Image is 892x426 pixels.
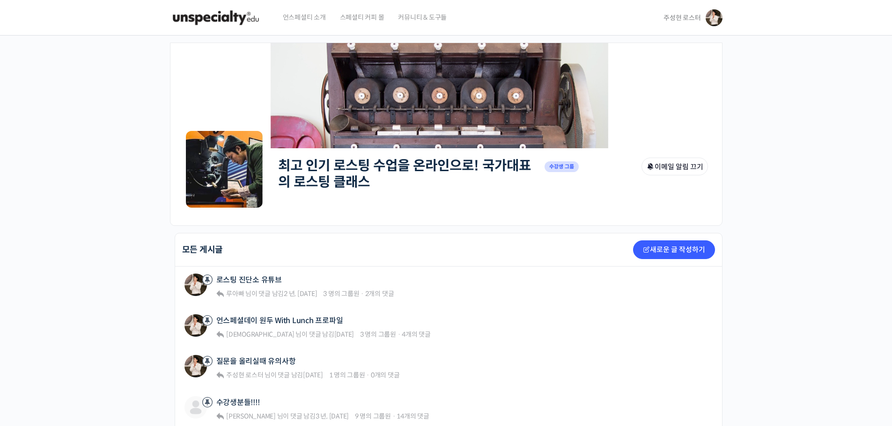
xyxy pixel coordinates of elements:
[329,371,365,379] span: 1 명의 그룹원
[225,412,349,420] span: 님이 댓글 남김
[365,289,394,298] span: 2개의 댓글
[225,330,294,339] a: [DEMOGRAPHIC_DATA]
[184,130,264,209] img: Group logo of 최고 인기 로스팅 수업을 온라인으로! 국가대표의 로스팅 클래스
[216,357,296,366] a: 질문을 올리실때 유의사항
[641,158,708,175] button: 이메일 알림 끄기
[398,330,401,339] span: ·
[360,330,396,339] span: 3 명의 그룹원
[225,412,276,420] a: [PERSON_NAME]
[392,412,396,420] span: ·
[402,330,431,339] span: 4개의 댓글
[216,398,260,407] a: 수강생분들!!!!
[303,371,323,379] a: [DATE]
[216,275,282,284] a: 로스팅 진단소 유튜브
[225,289,244,298] a: 루아빠
[633,240,715,259] a: 새로운 글 작성하기
[545,161,579,172] span: 수강생 그룹
[225,371,323,379] span: 님이 댓글 남김
[663,14,700,22] span: 주성현 로스터
[226,330,295,339] span: [DEMOGRAPHIC_DATA]
[226,289,244,298] span: 루아빠
[361,289,364,298] span: ·
[355,412,391,420] span: 9 명의 그룹원
[323,289,359,298] span: 3 명의 그룹원
[225,289,317,298] span: 님이 댓글 남김
[225,371,263,379] a: 주성현 로스터
[284,289,317,298] a: 2 년, [DATE]
[225,330,354,339] span: 님이 댓글 남김
[397,412,429,420] span: 14개의 댓글
[226,412,276,420] span: [PERSON_NAME]
[316,412,349,420] a: 3 년, [DATE]
[278,157,531,190] a: 최고 인기 로스팅 수업을 온라인으로! 국가대표의 로스팅 클래스
[216,316,343,325] a: 언스페셜데이 원두 With Lunch 프로파일
[334,330,354,339] a: [DATE]
[366,371,369,379] span: ·
[371,371,400,379] span: 0개의 댓글
[226,371,263,379] span: 주성현 로스터
[182,245,223,254] h2: 모든 게시글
